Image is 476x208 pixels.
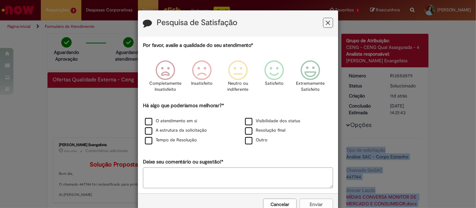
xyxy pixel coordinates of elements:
label: Resolução final [245,127,286,134]
label: Tempo de Resolução [145,137,197,143]
div: Completamente Insatisfeito [148,55,182,101]
label: A estrutura da solicitação [145,127,207,134]
p: Extremamente Satisfeito [296,80,325,93]
label: Visibilidade dos status [245,118,300,124]
p: Satisfeito [265,80,284,87]
label: Deixe seu comentário ou sugestão!* [143,158,223,165]
p: Neutro ou indiferente [226,80,250,93]
div: Neutro ou indiferente [221,55,255,101]
div: Insatisfeito [185,55,219,101]
div: Extremamente Satisfeito [293,55,327,101]
label: O atendimento em si [145,118,197,124]
label: Por favor, avalie a qualidade do seu atendimento* [143,42,253,49]
div: Há algo que poderíamos melhorar?* [143,102,333,145]
p: Completamente Insatisfeito [150,80,182,93]
div: Satisfeito [257,55,291,101]
p: Insatisfeito [191,80,213,87]
label: Pesquisa de Satisfação [157,18,237,27]
label: Outro [245,137,267,143]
